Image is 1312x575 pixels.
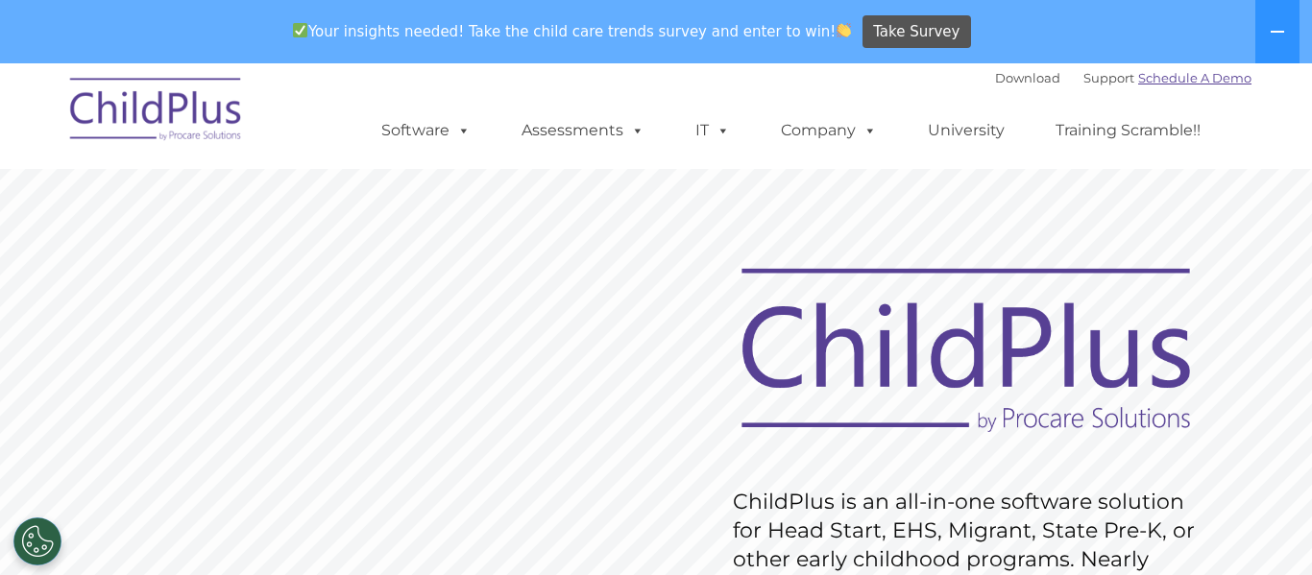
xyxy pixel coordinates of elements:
[502,111,664,150] a: Assessments
[837,23,851,37] img: 👏
[1138,70,1251,85] a: Schedule A Demo
[293,23,307,37] img: ✅
[676,111,749,150] a: IT
[1036,111,1220,150] a: Training Scramble!!
[995,70,1060,85] a: Download
[1083,70,1134,85] a: Support
[873,15,960,49] span: Take Survey
[13,517,61,565] button: Cookies Settings
[909,111,1024,150] a: University
[762,111,896,150] a: Company
[61,64,253,160] img: ChildPlus by Procare Solutions
[863,15,971,49] a: Take Survey
[995,70,1251,85] font: |
[362,111,490,150] a: Software
[284,12,860,50] span: Your insights needed! Take the child care trends survey and enter to win!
